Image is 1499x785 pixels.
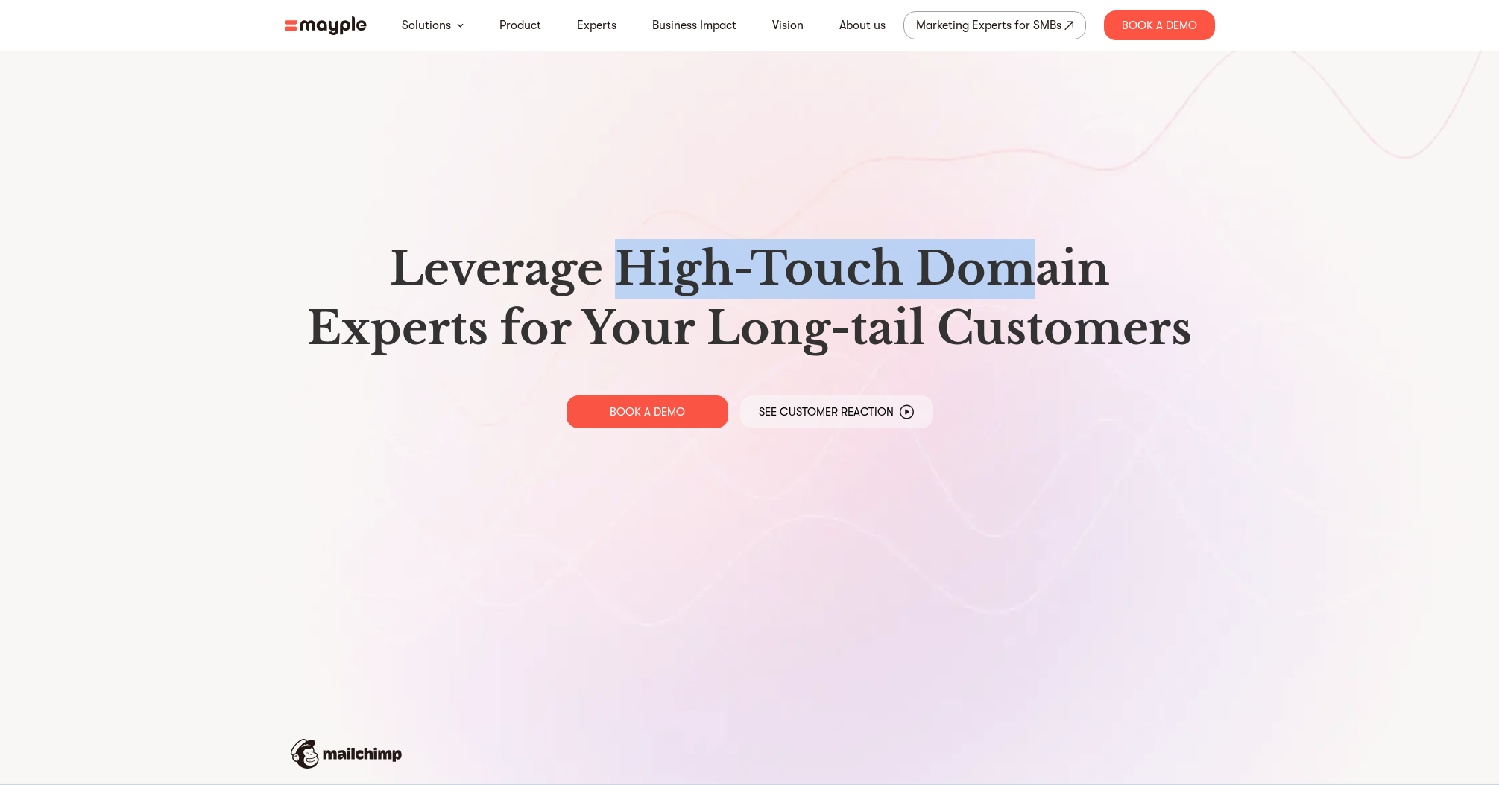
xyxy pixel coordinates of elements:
[903,11,1086,39] a: Marketing Experts for SMBs
[759,404,894,419] p: See Customer Reaction
[402,16,451,34] a: Solutions
[839,16,886,34] a: About us
[772,16,804,34] a: Vision
[916,15,1061,36] div: Marketing Experts for SMBs
[291,739,402,769] img: mailchimp-logo
[652,16,736,34] a: Business Impact
[610,404,685,419] p: BOOK A DEMO
[567,395,728,428] a: BOOK A DEMO
[577,16,616,34] a: Experts
[740,395,933,428] a: See Customer Reaction
[297,239,1203,358] h1: Leverage High-Touch Domain Experts for Your Long-tail Customers
[285,16,367,35] img: mayple-logo
[499,16,541,34] a: Product
[457,23,464,28] img: arrow-down
[1104,10,1215,40] div: Book A Demo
